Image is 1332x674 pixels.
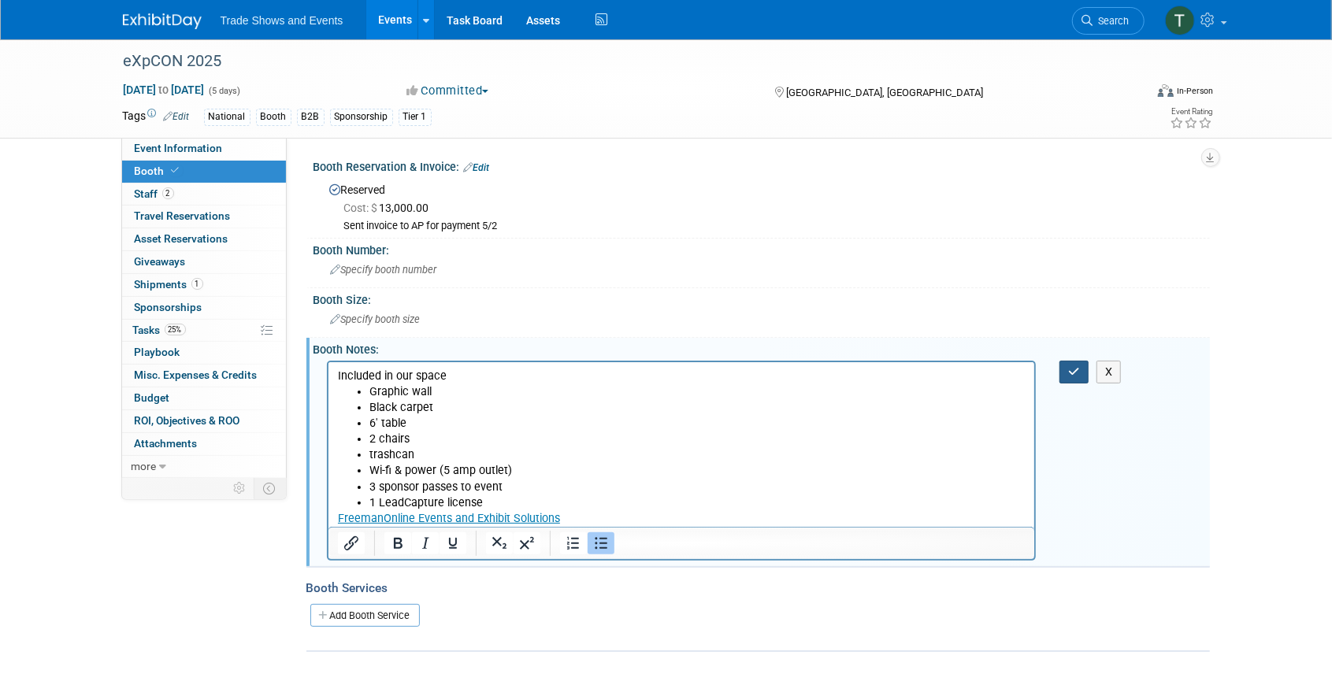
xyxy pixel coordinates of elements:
div: Event Rating [1170,108,1212,116]
span: Search [1093,15,1130,27]
div: Sponsorship [330,109,393,125]
a: Tasks25% [122,320,286,342]
div: Booth Services [306,580,1210,597]
span: to [157,83,172,96]
a: Asset Reservations [122,228,286,250]
button: Bullet list [588,532,614,554]
div: Event Format [1052,82,1214,106]
span: more [132,460,157,472]
div: Sent invoice to AP for payment 5/2 [344,220,1198,233]
span: Misc. Expenses & Credits [135,368,258,381]
div: Booth Notes: [314,338,1210,357]
div: Booth [256,109,291,125]
span: Attachments [135,437,198,450]
div: Tier 1 [399,109,432,125]
span: Specify booth number [331,264,437,276]
td: Personalize Event Tab Strip [227,478,254,498]
a: Event Information [122,138,286,160]
a: Add Booth Service [310,604,420,627]
a: Misc. Expenses & Credits [122,365,286,387]
a: ROI, Objectives & ROO [122,410,286,432]
iframe: Rich Text Area [328,362,1035,527]
span: Playbook [135,346,180,358]
div: Reserved [325,178,1198,233]
i: Booth reservation complete [172,166,180,175]
span: Asset Reservations [135,232,228,245]
span: Cost: $ [344,202,380,214]
a: Travel Reservations [122,206,286,228]
span: ROI, Objectives & ROO [135,414,240,427]
span: Booth [135,165,183,177]
a: Budget [122,387,286,409]
button: Numbered list [560,532,587,554]
a: Booth [122,161,286,183]
div: National [204,109,250,125]
span: Shipments [135,278,203,291]
div: Booth Number: [314,239,1210,258]
img: ExhibitDay [123,13,202,29]
a: Playbook [122,342,286,364]
a: Sponsorships [122,297,286,319]
span: Travel Reservations [135,209,231,222]
button: Italic [412,532,439,554]
a: Staff2 [122,183,286,206]
span: Tasks [133,324,186,336]
button: Subscript [486,532,513,554]
span: Event Information [135,142,223,154]
span: [GEOGRAPHIC_DATA], [GEOGRAPHIC_DATA] [786,87,983,98]
span: (5 days) [208,86,241,96]
button: Committed [401,83,495,99]
span: Sponsorships [135,301,202,313]
a: Giveaways [122,251,286,273]
button: Bold [384,532,411,554]
div: In-Person [1176,85,1213,97]
td: Toggle Event Tabs [254,478,286,498]
a: more [122,456,286,478]
span: Giveaways [135,255,186,268]
span: [DATE] [DATE] [123,83,206,97]
button: X [1096,361,1122,383]
button: Superscript [514,532,540,554]
a: Edit [164,111,190,122]
img: Format-Inperson.png [1158,84,1174,97]
span: Trade Shows and Events [221,14,343,27]
span: Budget [135,391,170,404]
div: Booth Reservation & Invoice: [314,155,1210,176]
span: 13,000.00 [344,202,436,214]
span: Specify booth size [331,313,421,325]
div: Booth Size: [314,288,1210,308]
span: 2 [162,187,174,199]
a: Search [1072,7,1145,35]
img: Tiff Wagner [1165,6,1195,35]
a: Attachments [122,433,286,455]
div: B2B [297,109,325,125]
td: Tags [123,108,190,126]
span: 25% [165,324,186,335]
a: Edit [464,162,490,173]
span: Staff [135,187,174,200]
a: Shipments1 [122,274,286,296]
div: eXpCON 2025 [118,47,1121,76]
button: Underline [440,532,466,554]
span: 1 [191,278,203,290]
button: Insert/edit link [338,532,365,554]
